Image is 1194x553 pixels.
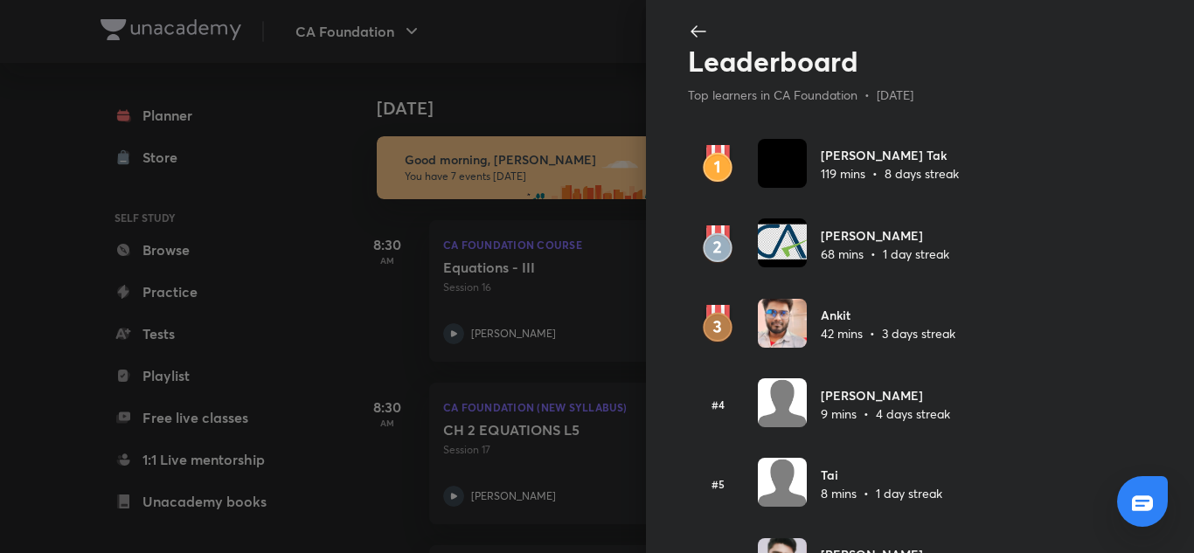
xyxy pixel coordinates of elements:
p: 42 mins • 3 days streak [821,324,955,342]
p: Top learners in CA Foundation • [DATE] [688,86,1093,104]
h2: Leaderboard [688,45,1093,78]
h6: Tai [821,466,942,484]
p: 68 mins • 1 day streak [821,245,949,263]
img: Avatar [758,378,807,427]
img: Avatar [758,139,807,188]
img: rank2.svg [688,225,747,264]
img: Avatar [758,218,807,267]
p: 8 mins • 1 day streak [821,484,942,502]
h6: [PERSON_NAME] [821,386,950,404]
h6: Ankit [821,306,955,324]
h6: #4 [688,397,747,412]
h6: [PERSON_NAME] [821,226,949,245]
img: Avatar [758,299,807,348]
img: Avatar [758,458,807,507]
img: rank3.svg [688,305,747,343]
p: 119 mins • 8 days streak [821,164,959,183]
h6: [PERSON_NAME] Tak [821,146,959,164]
p: 9 mins • 4 days streak [821,404,950,423]
img: rank1.svg [688,145,747,183]
h6: #5 [688,476,747,492]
